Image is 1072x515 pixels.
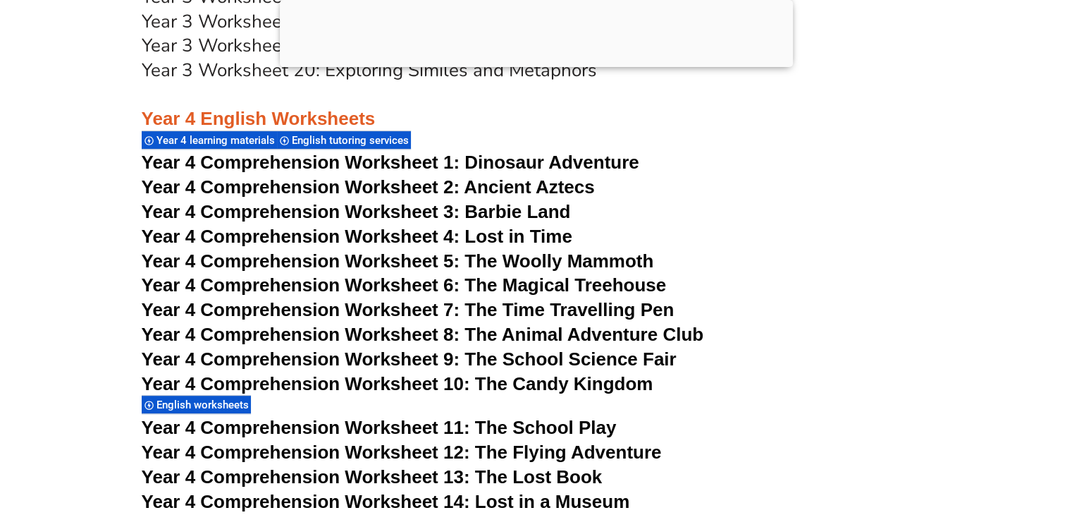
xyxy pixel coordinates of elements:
h3: Year 4 English Worksheets [142,83,931,131]
div: English worksheets [142,395,251,414]
a: Year 4 Comprehension Worksheet 5: The Woolly Mammoth [142,250,654,272]
a: Year 4 Comprehension Worksheet 1: Dinosaur Adventure [142,152,639,173]
a: Year 4 Comprehension Worksheet 7: The Time Travelling Pen [142,299,674,320]
div: Year 4 learning materials [142,131,277,150]
a: Year 4 Comprehension Worksheet 13: The Lost Book [142,466,603,487]
span: Year 4 Comprehension Worksheet 1: [142,152,460,173]
div: English tutoring services [277,131,411,150]
a: Year 4 Comprehension Worksheet 4: Lost in Time [142,226,572,247]
a: Year 4 Comprehension Worksheet 10: The Candy Kingdom [142,373,653,394]
iframe: Chat Widget [837,356,1072,515]
a: Year 4 Comprehension Worksheet 2: Ancient Aztecs [142,176,595,198]
span: Year 4 learning materials [156,134,279,147]
a: Year 4 Comprehension Worksheet 8: The Animal Adventure Club [142,324,704,345]
span: English tutoring services [292,134,413,147]
a: Year 4 Comprehension Worksheet 11: The School Play [142,417,617,438]
a: Year 3 Worksheet 20: Exploring Similes and Metaphors [142,58,597,83]
span: Dinosaur Adventure [464,152,639,173]
a: Year 4 Comprehension Worksheet 12: The Flying Adventure [142,442,662,463]
span: English worksheets [156,399,253,411]
a: Year 4 Comprehension Worksheet 6: The Magical Treehouse [142,274,667,296]
a: Year 3 Worksheet 19: Editing Sentences for Grammar and Punctuation Errors [142,33,775,58]
a: Year 4 Comprehension Worksheet 3: Barbie Land [142,201,571,222]
a: Year 3 Worksheet 18: Understanding and Creating Simple Paragraphs [142,9,719,34]
a: Year 4 Comprehension Worksheet 9: The School Science Fair [142,349,677,370]
a: Year 4 Comprehension Worksheet 14: Lost in a Museum [142,491,630,512]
